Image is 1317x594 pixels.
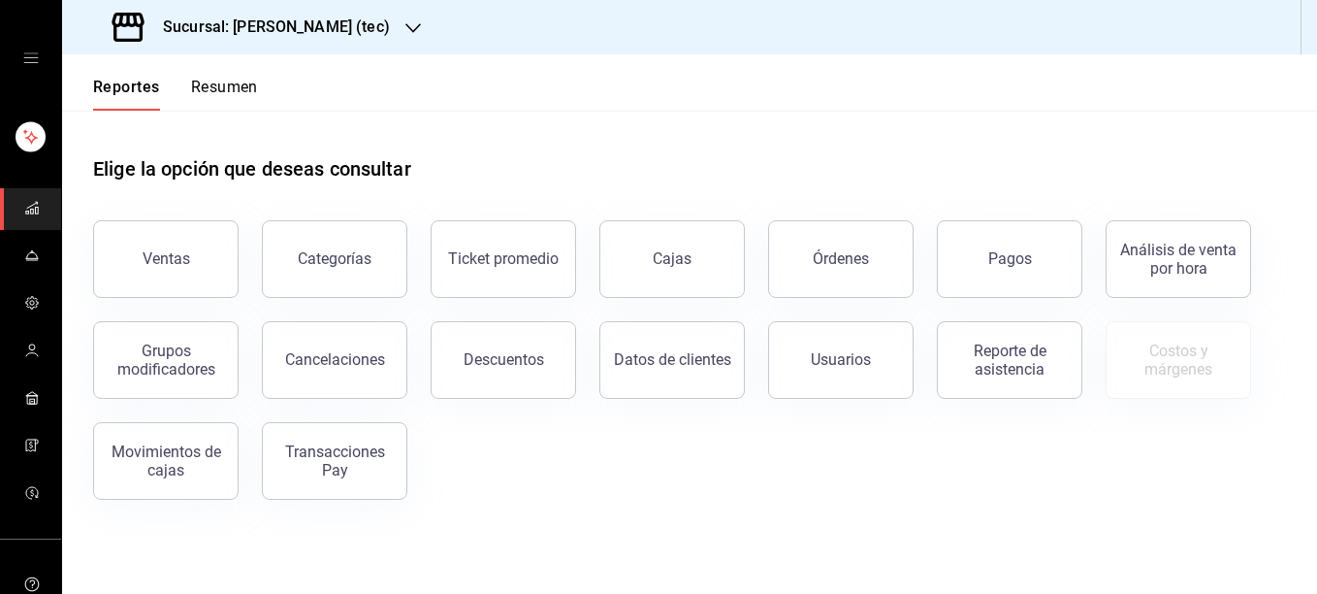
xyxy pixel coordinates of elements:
div: Análisis de venta por hora [1118,241,1238,278]
button: Pagos [937,220,1082,298]
button: Reportes [93,78,160,111]
div: Usuarios [811,350,871,369]
button: Análisis de venta por hora [1106,220,1251,298]
button: open drawer [23,50,39,66]
h3: Sucursal: [PERSON_NAME] (tec) [147,16,390,39]
button: Órdenes [768,220,914,298]
div: Reporte de asistencia [949,342,1070,379]
div: Datos de clientes [614,350,731,369]
div: navigation tabs [93,78,258,111]
button: Usuarios [768,321,914,399]
div: Descuentos [464,350,544,369]
div: Cancelaciones [285,350,385,369]
button: Grupos modificadores [93,321,239,399]
button: Movimientos de cajas [93,422,239,500]
button: Contrata inventarios para ver este reporte [1106,321,1251,399]
button: Resumen [191,78,258,111]
div: Ticket promedio [448,249,559,268]
button: Categorías [262,220,407,298]
div: Ventas [143,249,190,268]
div: Transacciones Pay [274,443,395,479]
button: Ventas [93,220,239,298]
button: Descuentos [431,321,576,399]
div: Movimientos de cajas [106,443,226,479]
button: Cajas [599,220,745,298]
button: Datos de clientes [599,321,745,399]
button: Transacciones Pay [262,422,407,500]
button: Cancelaciones [262,321,407,399]
button: Reporte de asistencia [937,321,1082,399]
div: Cajas [653,249,691,268]
h1: Elige la opción que deseas consultar [93,154,411,183]
div: Grupos modificadores [106,342,226,379]
button: Ticket promedio [431,220,576,298]
div: Categorías [298,249,371,268]
div: Pagos [988,249,1032,268]
div: Costos y márgenes [1118,342,1238,379]
div: Órdenes [813,249,869,268]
